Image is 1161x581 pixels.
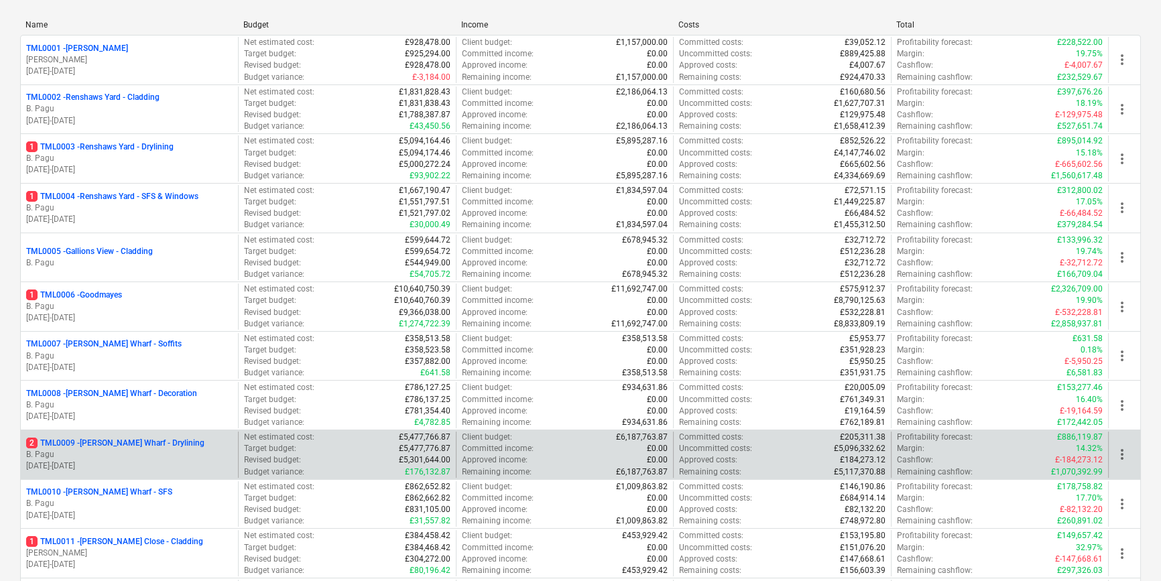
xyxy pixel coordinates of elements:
[244,147,296,159] p: Target budget :
[399,196,450,208] p: £1,551,797.51
[1057,382,1103,393] p: £153,277.46
[462,185,512,196] p: Client budget :
[244,394,296,405] p: Target budget :
[1060,208,1103,219] p: £-66,484.52
[26,510,233,521] p: [DATE] - [DATE]
[647,159,668,170] p: £0.00
[834,121,885,132] p: £1,658,412.39
[897,333,973,344] p: Profitability forecast :
[462,109,528,121] p: Approved income :
[679,367,741,379] p: Remaining costs :
[840,135,885,147] p: £852,526.22
[461,20,668,29] div: Income
[897,283,973,295] p: Profitability forecast :
[1057,219,1103,231] p: £379,284.54
[1057,72,1103,83] p: £232,529.67
[244,246,296,257] p: Target budget :
[462,121,532,132] p: Remaining income :
[462,48,534,60] p: Committed income :
[897,196,924,208] p: Margin :
[26,289,38,300] span: 1
[244,48,296,60] p: Target budget :
[462,37,512,48] p: Client budget :
[897,295,924,306] p: Margin :
[622,235,668,246] p: £678,945.32
[410,121,450,132] p: £43,450.56
[897,60,933,71] p: Cashflow :
[1076,196,1103,208] p: 17.05%
[399,208,450,219] p: £1,521,797.02
[679,86,743,98] p: Committed costs :
[679,333,743,344] p: Committed costs :
[840,72,885,83] p: £924,470.33
[647,307,668,318] p: £0.00
[26,399,233,411] p: B. Pagu
[26,487,172,498] p: TML0010 - [PERSON_NAME] Wharf - SFS
[679,219,741,231] p: Remaining costs :
[679,257,737,269] p: Approved costs :
[26,460,233,472] p: [DATE] - [DATE]
[1076,295,1103,306] p: 19.90%
[897,257,933,269] p: Cashflow :
[647,196,668,208] p: £0.00
[897,37,973,48] p: Profitability forecast :
[462,86,512,98] p: Client budget :
[1114,446,1130,462] span: more_vert
[26,388,197,399] p: TML0008 - [PERSON_NAME] Wharf - Decoration
[1114,496,1130,512] span: more_vert
[462,159,528,170] p: Approved income :
[611,283,668,295] p: £11,692,747.00
[845,382,885,393] p: £20,005.09
[647,109,668,121] p: £0.00
[26,43,128,54] p: TML0001 - [PERSON_NAME]
[679,121,741,132] p: Remaining costs :
[26,103,233,115] p: B. Pagu
[462,147,534,159] p: Committed income :
[462,208,528,219] p: Approved income :
[1114,151,1130,167] span: more_vert
[26,301,233,312] p: B. Pagu
[840,48,885,60] p: £889,425.88
[26,191,233,225] div: 1TML0004 -Renshaws Yard - SFS & WindowsB. Pagu[DATE]-[DATE]
[244,185,314,196] p: Net estimated cost :
[399,185,450,196] p: £1,667,190.47
[897,235,973,246] p: Profitability forecast :
[897,382,973,393] p: Profitability forecast :
[26,141,174,153] p: TML0003 - Renshaws Yard - Drylining
[244,219,304,231] p: Budget variance :
[845,185,885,196] p: £72,571.15
[679,159,737,170] p: Approved costs :
[622,382,668,393] p: £934,631.86
[462,60,528,71] p: Approved income :
[399,86,450,98] p: £1,831,828.43
[244,121,304,132] p: Budget variance :
[647,394,668,405] p: £0.00
[462,318,532,330] p: Remaining income :
[405,356,450,367] p: £357,882.00
[897,72,973,83] p: Remaining cashflow :
[26,438,233,472] div: 2TML0009 -[PERSON_NAME] Wharf - DryliningB. Pagu[DATE]-[DATE]
[410,170,450,182] p: £93,902.22
[25,20,233,29] div: Name
[1114,299,1130,315] span: more_vert
[26,202,233,214] p: B. Pagu
[462,269,532,280] p: Remaining income :
[462,356,528,367] p: Approved income :
[1057,269,1103,280] p: £166,709.04
[840,344,885,356] p: £351,928.23
[679,196,752,208] p: Uncommitted costs :
[679,307,737,318] p: Approved costs :
[679,135,743,147] p: Committed costs :
[26,411,233,422] p: [DATE] - [DATE]
[845,235,885,246] p: £32,712.72
[679,109,737,121] p: Approved costs :
[399,98,450,109] p: £1,831,838.43
[26,438,38,448] span: 2
[399,109,450,121] p: £1,788,387.87
[26,246,153,257] p: TML0005 - Gallions View - Cladding
[26,312,233,324] p: [DATE] - [DATE]
[897,307,933,318] p: Cashflow :
[679,147,752,159] p: Uncommitted costs :
[845,37,885,48] p: £39,052.12
[244,295,296,306] p: Target budget :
